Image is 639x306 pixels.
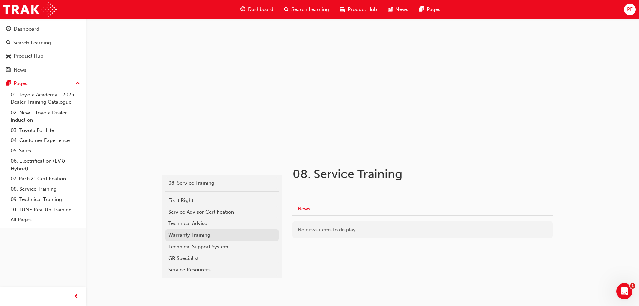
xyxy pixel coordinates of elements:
[8,146,83,156] a: 05. Sales
[240,5,245,14] span: guage-icon
[427,6,440,13] span: Pages
[6,26,11,32] span: guage-icon
[14,66,26,74] div: News
[3,37,83,49] a: Search Learning
[419,5,424,14] span: pages-icon
[395,6,408,13] span: News
[8,125,83,136] a: 03. Toyota For Life
[616,283,632,299] iframe: Intercom live chat
[3,64,83,76] a: News
[3,21,83,77] button: DashboardSearch LearningProduct HubNews
[340,5,345,14] span: car-icon
[8,135,83,146] a: 04. Customer Experience
[14,25,39,33] div: Dashboard
[165,206,279,218] a: Service Advisor Certification
[292,167,513,181] h1: 08. Service Training
[168,255,276,262] div: GR Specialist
[168,266,276,274] div: Service Resources
[165,194,279,206] a: Fix It Right
[74,293,79,301] span: prev-icon
[168,179,276,187] div: 08. Service Training
[8,156,83,174] a: 06. Electrification (EV & Hybrid)
[414,3,446,16] a: pages-iconPages
[8,107,83,125] a: 02. New - Toyota Dealer Induction
[165,241,279,253] a: Technical Support System
[14,52,43,60] div: Product Hub
[624,4,636,15] button: PF
[8,174,83,184] a: 07. Parts21 Certification
[248,6,273,13] span: Dashboard
[165,264,279,276] a: Service Resources
[382,3,414,16] a: news-iconNews
[284,5,289,14] span: search-icon
[165,253,279,264] a: GR Specialist
[3,77,83,90] button: Pages
[388,5,393,14] span: news-icon
[168,231,276,239] div: Warranty Training
[168,220,276,227] div: Technical Advisor
[8,215,83,225] a: All Pages
[8,194,83,205] a: 09. Technical Training
[291,6,329,13] span: Search Learning
[8,90,83,107] a: 01. Toyota Academy - 2025 Dealer Training Catalogue
[168,196,276,204] div: Fix It Right
[6,81,11,87] span: pages-icon
[8,205,83,215] a: 10. TUNE Rev-Up Training
[630,283,635,289] span: 1
[235,3,279,16] a: guage-iconDashboard
[6,67,11,73] span: news-icon
[6,53,11,59] span: car-icon
[3,2,57,17] img: Trak
[165,229,279,241] a: Warranty Training
[292,202,315,215] button: News
[13,39,51,47] div: Search Learning
[348,6,377,13] span: Product Hub
[627,6,633,13] span: PF
[279,3,334,16] a: search-iconSearch Learning
[3,50,83,62] a: Product Hub
[168,208,276,216] div: Service Advisor Certification
[14,80,28,87] div: Pages
[75,79,80,88] span: up-icon
[165,177,279,189] a: 08. Service Training
[168,243,276,251] div: Technical Support System
[292,221,553,239] div: No news items to display
[6,40,11,46] span: search-icon
[165,218,279,229] a: Technical Advisor
[3,23,83,35] a: Dashboard
[8,184,83,194] a: 08. Service Training
[334,3,382,16] a: car-iconProduct Hub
